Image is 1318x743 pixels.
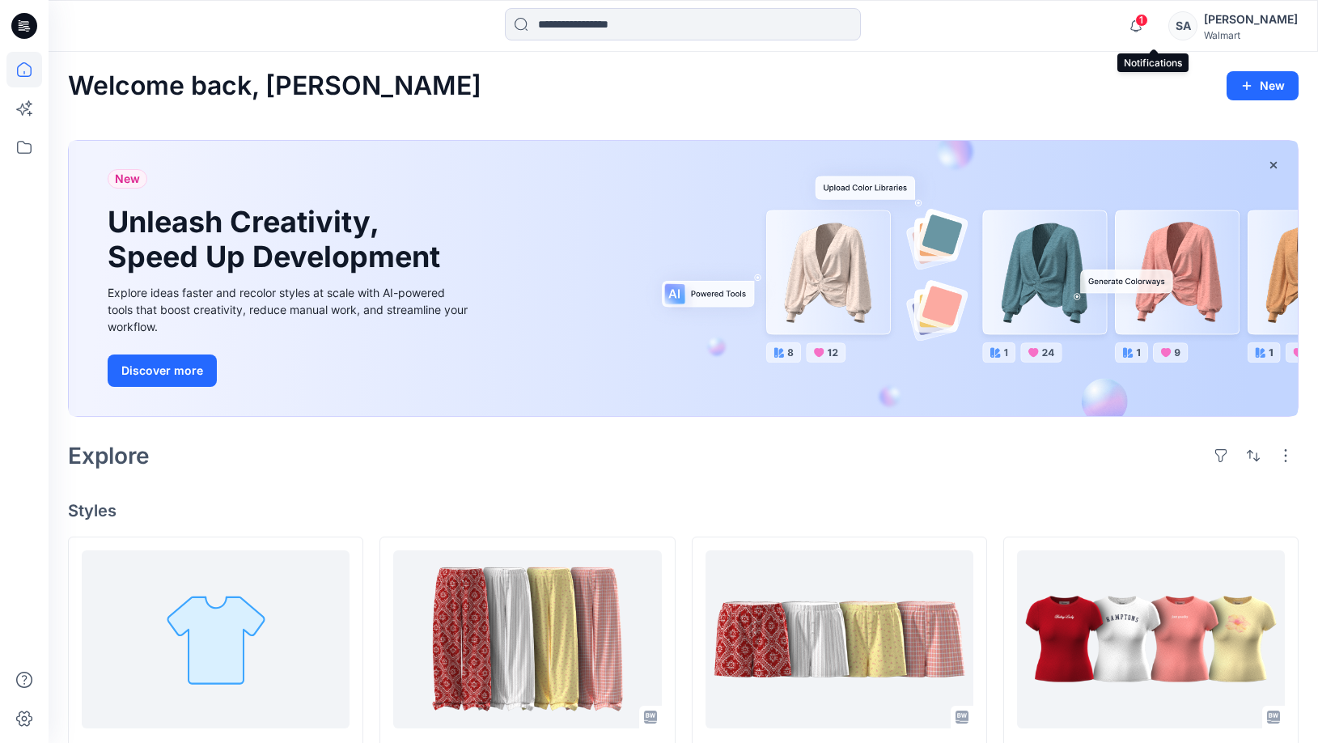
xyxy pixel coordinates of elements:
[68,71,481,101] h2: Welcome back, [PERSON_NAME]
[68,501,1299,520] h4: Styles
[393,550,661,728] a: 016068_ELASTIC_BF_BOXER_PANTS
[1168,11,1197,40] div: SA
[706,550,973,728] a: 016069_ELASTIC_BF_BOXER_SHORTS
[68,443,150,469] h2: Explore
[108,205,447,274] h1: Unleash Creativity, Speed Up Development
[108,284,472,335] div: Explore ideas faster and recolor styles at scale with AI-powered tools that boost creativity, red...
[82,550,350,728] a: 017048_SLEEP_CAMI_DRESS
[1135,14,1148,27] span: 1
[1227,71,1299,100] button: New
[1204,10,1298,29] div: [PERSON_NAME]
[108,355,217,387] button: Discover more
[1017,550,1285,728] a: 015675_GRAPHIC_TEE
[108,355,472,387] a: Discover more
[115,169,140,189] span: New
[1204,29,1298,41] div: Walmart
